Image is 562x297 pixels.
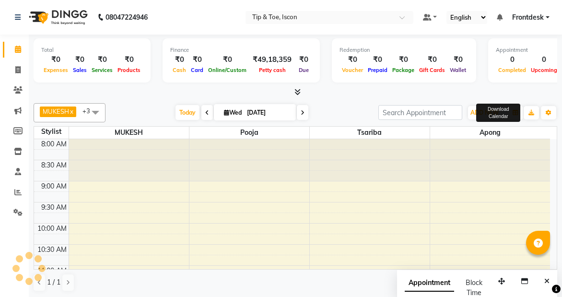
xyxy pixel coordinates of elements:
[390,54,417,65] div: ₹0
[41,54,70,65] div: ₹0
[476,104,520,122] div: Download Calendar
[70,67,89,73] span: Sales
[176,105,199,120] span: Today
[296,67,311,73] span: Due
[390,67,417,73] span: Package
[466,278,482,297] span: Block Time
[528,54,560,65] div: 0
[41,46,143,54] div: Total
[365,54,390,65] div: ₹0
[39,181,69,191] div: 9:00 AM
[249,54,295,65] div: ₹49,18,359
[34,127,69,137] div: Stylist
[378,105,462,120] input: Search Appointment
[170,67,188,73] span: Cash
[257,67,288,73] span: Petty cash
[70,54,89,65] div: ₹0
[447,54,468,65] div: ₹0
[430,127,550,139] span: Apong
[188,54,206,65] div: ₹0
[496,67,528,73] span: Completed
[43,107,69,115] span: MUKESH
[468,106,501,119] button: ADD NEW
[496,54,528,65] div: 0
[35,266,69,276] div: 11:00 AM
[105,4,148,31] b: 08047224946
[405,274,454,292] span: Appointment
[206,67,249,73] span: Online/Custom
[222,109,244,116] span: Wed
[470,109,499,116] span: ADD NEW
[41,67,70,73] span: Expenses
[69,107,73,115] a: x
[115,67,143,73] span: Products
[24,4,90,31] img: logo
[39,160,69,170] div: 8:30 AM
[206,54,249,65] div: ₹0
[89,54,115,65] div: ₹0
[512,12,544,23] span: Frontdesk
[310,127,430,139] span: Tsariba
[340,67,365,73] span: Voucher
[35,245,69,255] div: 10:30 AM
[340,46,468,54] div: Redemption
[447,67,468,73] span: Wallet
[244,106,292,120] input: 2025-09-03
[340,54,365,65] div: ₹0
[295,54,312,65] div: ₹0
[417,67,447,73] span: Gift Cards
[365,67,390,73] span: Prepaid
[69,127,189,139] span: MUKESH
[39,202,69,213] div: 9:30 AM
[82,107,97,115] span: +3
[170,46,312,54] div: Finance
[89,67,115,73] span: Services
[115,54,143,65] div: ₹0
[188,67,206,73] span: Card
[170,54,188,65] div: ₹0
[528,67,560,73] span: Upcoming
[417,54,447,65] div: ₹0
[35,224,69,234] div: 10:00 AM
[189,127,309,139] span: Pooja
[522,259,552,287] iframe: chat widget
[39,139,69,149] div: 8:00 AM
[47,277,60,287] span: 1 / 1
